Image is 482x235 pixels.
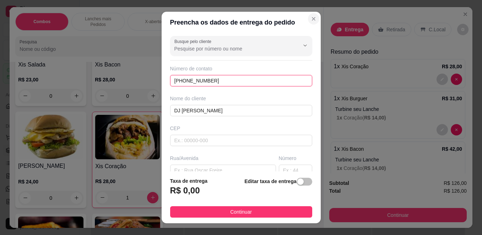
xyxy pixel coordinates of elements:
button: Close [308,13,319,25]
strong: Editar taxa de entrega [244,178,296,184]
strong: Taxa de entrega [170,178,208,184]
span: Continuar [230,208,252,216]
input: Busque pelo cliente [174,45,288,52]
div: CEP [170,125,312,132]
button: Show suggestions [299,40,311,51]
div: Número [279,155,312,162]
input: Ex.: 44 [279,165,312,176]
div: Número de contato [170,65,312,72]
input: Ex.: João da Silva [170,105,312,116]
h3: R$ 0,00 [170,185,200,196]
label: Busque pelo cliente [174,38,214,44]
div: Rua/Avenida [170,155,276,162]
button: Continuar [170,206,312,218]
input: Ex.: Rua Oscar Freire [170,165,276,176]
header: Preencha os dados de entrega do pedido [162,12,321,33]
input: Ex.: 00000-000 [170,135,312,146]
div: Nome do cliente [170,95,312,102]
input: Ex.: (11) 9 8888-9999 [170,75,312,86]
